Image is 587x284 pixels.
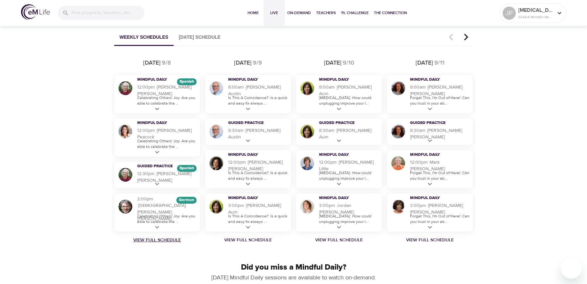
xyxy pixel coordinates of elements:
a: View Full Schedule [112,237,203,243]
a: View Full Schedule [293,237,384,243]
h3: Guided Practice [319,120,370,126]
h5: 8:30am · [PERSON_NAME] [PERSON_NAME] [410,127,469,140]
div: [DATE] [143,59,161,67]
h5: 3:00pm · [PERSON_NAME] [PERSON_NAME] [410,202,469,215]
p: Is This A Coincidence?: Is a quick and easy fix always ... [228,213,288,225]
div: 9/8 [162,59,171,67]
p: Is This A Coincidence?: Is a quick and easy fix always ... [228,170,288,181]
div: 9/10 [343,59,354,67]
h5: 12:00pm · Mark [PERSON_NAME] [410,159,469,172]
h5: 12:00pm · [PERSON_NAME] Little [319,159,379,172]
img: Janet Alston Jackson [390,199,406,214]
h5: 12:00pm · [PERSON_NAME] [PERSON_NAME] [228,159,288,172]
p: Celebrating Others' Joy: Are you able to celebrate the ... [137,213,197,225]
img: Bernice Moore [118,167,133,183]
p: Forget This, I'm Out of Here!: Can you trust in your ab... [410,213,469,225]
span: 1% Challenge [341,10,369,16]
img: Christian Lütke Wöstmann [118,199,133,214]
h5: 8:00am · [PERSON_NAME] [PERSON_NAME] [410,84,469,97]
h3: Guided Practice [228,120,279,126]
p: Forget This, I'm Out of Here!: Can you trust in your ab... [410,170,469,181]
img: Alisha Aum [299,124,315,139]
h5: 3:00pm · [PERSON_NAME] Aum [228,202,288,215]
h5: 8:30am · [PERSON_NAME] Aum [319,127,379,140]
h3: Mindful Daily [319,77,370,83]
iframe: Button to launch messaging window [561,258,582,279]
h3: Mindful Daily [410,195,461,201]
a: View Full Schedule [384,237,475,243]
h3: Mindful Daily [410,77,461,83]
h3: Mindful Daily [228,77,279,83]
p: Celebrating Others' Joy: Are you able to celebrate the ... [137,95,197,106]
h5: 3:00pm · Jordan [PERSON_NAME] [319,202,379,215]
a: View Full Schedule [203,237,293,243]
img: Susan Peacock [118,124,133,139]
p: Celebrating Others' Joy: Are you able to celebrate the ... [137,138,197,150]
h5: 12:00pm · [PERSON_NAME] Peacock [137,127,197,140]
h3: Guided Practice [137,164,188,169]
img: logo [21,4,50,20]
div: 9/9 [253,59,262,67]
p: [MEDICAL_DATA]: How could unplugging improve your l... [319,95,379,106]
div: [DATE] [234,59,251,67]
h5: 8:30am · [PERSON_NAME] Austin [228,127,288,140]
img: Bernice Moore [118,80,133,96]
span: Teachers [316,10,336,16]
input: Find programs, teachers, etc... [72,6,144,20]
div: [DATE] [324,59,341,67]
h3: Guided Practice [410,120,461,126]
div: 9/11 [434,59,445,67]
span: Home [245,10,261,16]
span: On-Demand [287,10,311,16]
img: Cindy Gittleman [390,124,406,139]
img: Mark Pirtle [390,155,406,171]
div: The episodes in this programs will be in German [176,197,197,204]
img: Kerry Little [299,155,315,171]
h3: Mindful Daily [228,152,279,158]
p: Is This A Coincidence?: Is a quick and easy fix always ... [228,95,288,106]
img: Alisha Aum [299,80,315,96]
h3: Mindful Daily [319,195,370,201]
h3: Mindful Daily [137,120,188,126]
p: [MEDICAL_DATA] [518,6,553,14]
img: Ninette Hupp [208,155,224,171]
h5: 2:00pm · [DEMOGRAPHIC_DATA] [PERSON_NAME] [PERSON_NAME] [137,196,197,222]
h5: 8:00am · [PERSON_NAME] Austin [228,84,288,97]
div: JP [503,7,516,20]
p: [DATE] Mindful Daily sessions are available to watch on-demand. [170,273,417,282]
p: [MEDICAL_DATA]: How could unplugging improve your l... [319,170,379,181]
img: Jim Austin [208,124,224,139]
button: Weekly Schedules [114,29,174,46]
img: Alisha Aum [208,199,224,214]
button: [DATE] Schedule [174,29,226,46]
img: Cindy Gittleman [390,80,406,96]
p: Forget This, I'm Out of Here!: Can you trust in your ab... [410,95,469,106]
h5: 12:00pm · [PERSON_NAME] [PERSON_NAME] [137,84,197,97]
p: [MEDICAL_DATA]: How could unplugging improve your l... [319,213,379,225]
div: The episodes in this programs will be in Spanish [177,165,197,172]
span: The Connection [374,10,407,16]
h3: Mindful Daily [228,195,279,201]
p: 10464 Mindful Minutes [518,14,553,20]
h5: 12:30pm · [PERSON_NAME] [PERSON_NAME] [137,171,197,184]
img: Jim Austin [208,80,224,96]
div: [DATE] [416,59,433,67]
p: Did you miss a Mindful Daily? [114,261,473,273]
h3: Mindful Daily [319,152,370,158]
span: Live [266,10,282,16]
h3: Mindful Daily [137,77,188,83]
img: Jordan Whitehead [299,199,315,214]
div: The episodes in this programs will be in Spanish [177,78,197,85]
h5: 8:00am · [PERSON_NAME] Aum [319,84,379,97]
h3: Mindful Daily [410,152,461,158]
